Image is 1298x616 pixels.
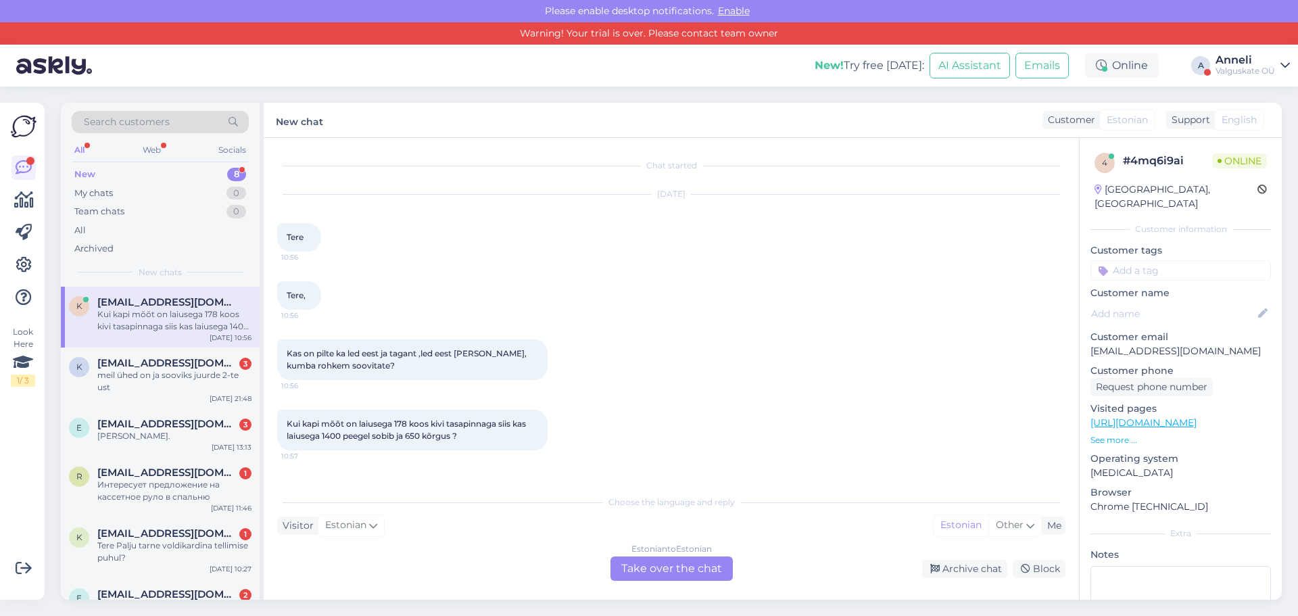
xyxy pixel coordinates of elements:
div: [DATE] 10:56 [210,333,251,343]
div: 1 / 3 [11,375,35,387]
span: kalevsild76@gmail.com [97,357,238,369]
span: r [76,471,82,481]
img: Askly Logo [11,114,37,139]
span: k [76,362,82,372]
input: Add name [1091,306,1255,321]
div: New [74,168,95,181]
div: 1 [239,467,251,479]
button: Emails [1015,53,1069,78]
div: Chat started [277,160,1065,172]
div: # 4mq6i9ai [1123,153,1212,169]
span: e [76,593,82,603]
div: Look Here [11,326,35,387]
p: Visited pages [1090,402,1271,416]
div: Интересует предложение на кассетное руло в спальню [97,479,251,503]
span: Tere [287,232,304,242]
span: Kui kapi mõõt on laiusega 178 koos kivi tasapinnaga siis kas laiusega 1400 peegel sobib ja 650 kõ... [287,419,528,441]
p: Notes [1090,548,1271,562]
span: 10:56 [281,310,332,321]
div: Socials [216,141,249,159]
p: Browser [1090,485,1271,500]
div: All [74,224,86,237]
div: Take over the chat [610,556,733,581]
div: Archived [74,242,114,256]
div: meil ühed on ja sooviks juurde 2-te ust [97,369,251,394]
span: karlnogene@gmail.com [97,296,238,308]
div: [DATE] 21:48 [210,394,251,404]
div: 0 [226,187,246,200]
span: romankorshunov@icloud.com [97,467,238,479]
span: k [76,532,82,542]
input: Add a tag [1090,260,1271,281]
div: [DATE] [277,188,1065,200]
span: kadi5590@gmail.com [97,527,238,540]
div: Request phone number [1090,378,1213,396]
p: [EMAIL_ADDRESS][DOMAIN_NAME] [1090,344,1271,358]
label: New chat [276,111,323,129]
div: Anneli [1216,55,1275,66]
span: Tere, [287,290,306,300]
div: 3 [239,358,251,370]
div: My chats [74,187,113,200]
div: All [72,141,87,159]
span: e [76,423,82,433]
span: 10:56 [281,381,332,391]
p: Chrome [TECHNICAL_ID] [1090,500,1271,514]
span: k [76,301,82,311]
div: Estonian [934,515,988,536]
span: ergo.eenla@mail.ee [97,588,238,600]
div: Team chats [74,205,124,218]
p: See more ... [1090,434,1271,446]
p: Operating system [1090,452,1271,466]
div: Me [1042,519,1061,533]
span: Estonian [325,518,366,533]
div: Estonian to Estonian [631,543,712,555]
div: 3 [239,419,251,431]
div: [DATE] 13:13 [212,442,251,452]
div: Support [1166,113,1210,127]
span: 10:56 [281,252,332,262]
p: Customer email [1090,330,1271,344]
div: 8 [227,168,246,181]
div: Visitor [277,519,314,533]
span: Kas on pilte ka led eest ja tagant ,led eest [PERSON_NAME], kumba rohkem soovitate? [287,348,529,371]
div: Customer [1042,113,1095,127]
span: Enable [714,5,754,17]
div: [DATE] 11:46 [211,503,251,513]
a: [URL][DOMAIN_NAME] [1090,417,1197,429]
div: Choose the language and reply [277,496,1065,508]
span: New chats [139,266,182,279]
p: [MEDICAL_DATA] [1090,466,1271,480]
span: Estonian [1107,113,1148,127]
span: 10:57 [281,451,332,461]
div: Kui kapi mõõt on laiusega 178 koos kivi tasapinnaga siis kas laiusega 1400 peegel sobib ja 650 kõ... [97,308,251,333]
div: Tere Palju tarne voldikardina tellimise puhul? [97,540,251,564]
div: 2 [239,589,251,601]
div: 1 [239,528,251,540]
div: Customer information [1090,223,1271,235]
span: English [1222,113,1257,127]
div: [DATE] 10:27 [210,564,251,574]
span: Search customers [84,115,170,129]
div: Online [1085,53,1159,78]
div: Archive chat [922,560,1007,578]
div: [PERSON_NAME]. [97,430,251,442]
span: elke.haasmaa@mail.ee [97,418,238,430]
span: Online [1212,153,1267,168]
a: AnneliValguskate OÜ [1216,55,1290,76]
button: AI Assistant [930,53,1010,78]
p: Customer phone [1090,364,1271,378]
span: 4 [1102,158,1107,168]
span: Other [996,519,1024,531]
div: [GEOGRAPHIC_DATA], [GEOGRAPHIC_DATA] [1095,183,1257,211]
div: A [1191,56,1210,75]
div: 0 [226,205,246,218]
div: Valguskate OÜ [1216,66,1275,76]
div: Try free [DATE]: [815,57,924,74]
p: Customer tags [1090,243,1271,258]
div: Block [1013,560,1065,578]
p: Customer name [1090,286,1271,300]
div: Web [140,141,164,159]
b: New! [815,59,844,72]
div: Extra [1090,527,1271,540]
